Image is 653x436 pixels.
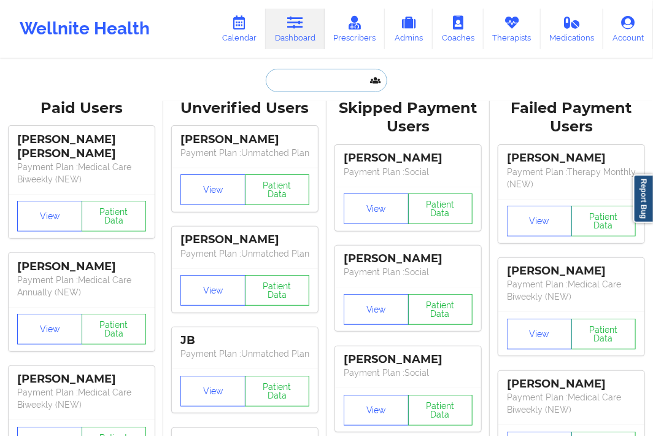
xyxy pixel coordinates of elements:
[433,9,484,49] a: Coaches
[571,319,636,349] button: Patient Data
[17,372,146,386] div: [PERSON_NAME]
[17,161,146,185] p: Payment Plan : Medical Care Biweekly (NEW)
[408,395,473,426] button: Patient Data
[344,252,473,266] div: [PERSON_NAME]
[325,9,385,49] a: Prescribers
[17,274,146,298] p: Payment Plan : Medical Care Annually (NEW)
[344,166,473,178] p: Payment Plan : Social
[571,206,636,236] button: Patient Data
[603,9,653,49] a: Account
[335,99,481,137] div: Skipped Payment Users
[484,9,541,49] a: Therapists
[344,395,409,426] button: View
[82,201,147,232] button: Patient Data
[507,391,636,416] p: Payment Plan : Medical Care Biweekly (NEW)
[507,151,636,165] div: [PERSON_NAME]
[213,9,266,49] a: Calendar
[245,376,310,407] button: Patient Data
[17,260,146,274] div: [PERSON_NAME]
[180,247,309,260] p: Payment Plan : Unmatched Plan
[633,174,653,223] a: Report Bug
[507,166,636,190] p: Payment Plan : Therapy Monthly (NEW)
[17,386,146,411] p: Payment Plan : Medical Care Biweekly (NEW)
[541,9,604,49] a: Medications
[17,201,82,232] button: View
[180,174,245,205] button: View
[82,314,147,345] button: Patient Data
[180,133,309,147] div: [PERSON_NAME]
[344,266,473,278] p: Payment Plan : Social
[180,376,245,407] button: View
[180,233,309,247] div: [PERSON_NAME]
[17,314,82,345] button: View
[245,275,310,306] button: Patient Data
[507,319,572,349] button: View
[507,377,636,391] div: [PERSON_NAME]
[172,99,318,118] div: Unverified Users
[344,367,473,379] p: Payment Plan : Social
[180,275,245,306] button: View
[408,294,473,325] button: Patient Data
[17,133,146,161] div: [PERSON_NAME] [PERSON_NAME]
[9,99,155,118] div: Paid Users
[344,352,473,367] div: [PERSON_NAME]
[408,193,473,224] button: Patient Data
[266,9,325,49] a: Dashboard
[507,264,636,278] div: [PERSON_NAME]
[344,294,409,325] button: View
[245,174,310,205] button: Patient Data
[180,147,309,159] p: Payment Plan : Unmatched Plan
[180,333,309,348] div: JB
[507,206,572,236] button: View
[385,9,433,49] a: Admins
[344,151,473,165] div: [PERSON_NAME]
[344,193,409,224] button: View
[498,99,644,137] div: Failed Payment Users
[507,278,636,303] p: Payment Plan : Medical Care Biweekly (NEW)
[180,348,309,360] p: Payment Plan : Unmatched Plan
